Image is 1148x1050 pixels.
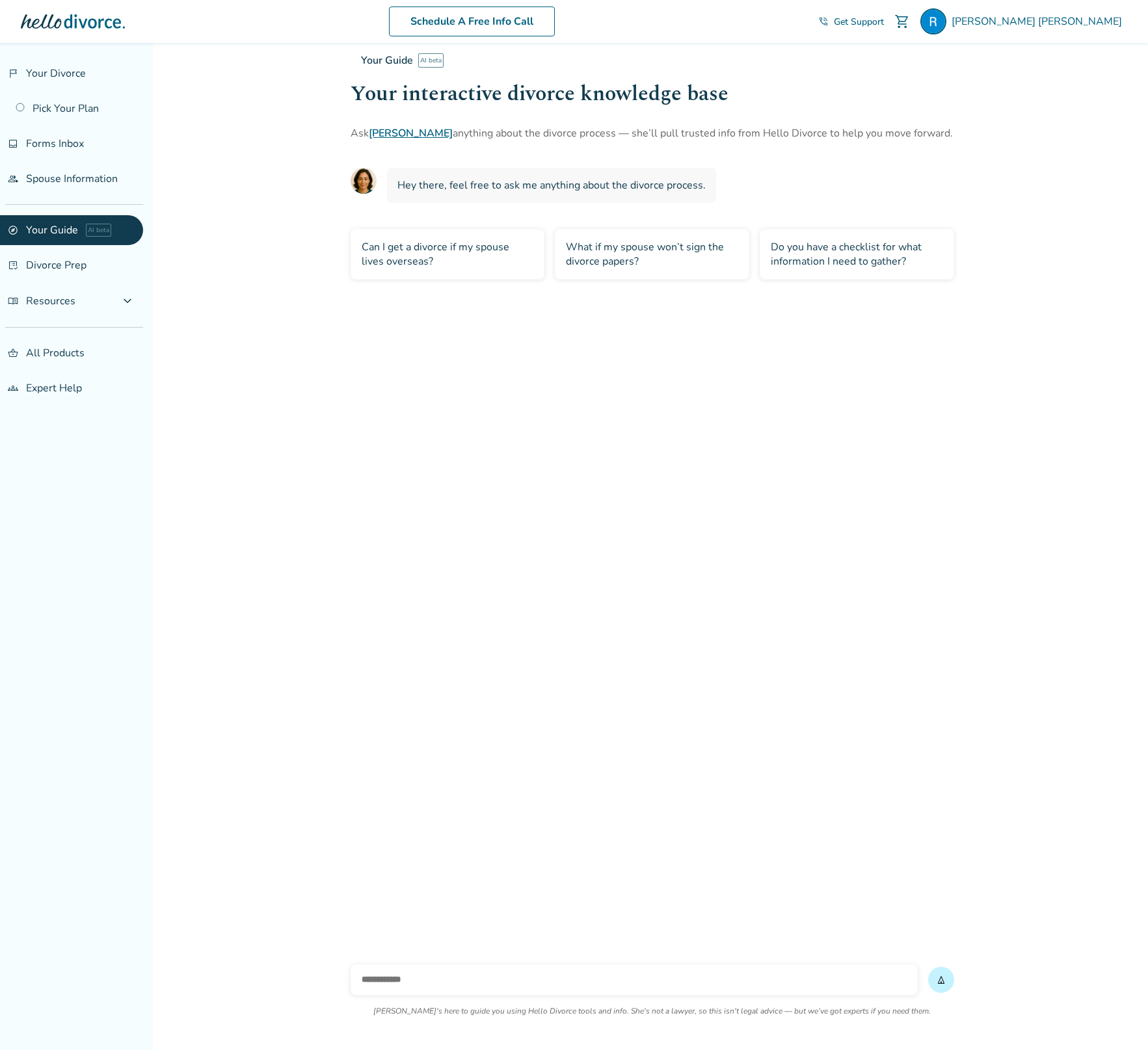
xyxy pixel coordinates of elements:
span: AI beta [418,53,444,68]
span: send [936,975,946,985]
span: Your Guide [361,53,413,68]
span: explore [8,225,18,235]
span: Resources [8,294,75,308]
span: menu_book [8,296,18,306]
span: [PERSON_NAME] [PERSON_NAME] [952,14,1127,29]
span: shopping_basket [8,348,18,358]
span: phone_in_talk [818,16,829,27]
span: Forms Inbox [26,137,84,151]
div: Do you have a checklist for what information I need to gather? [760,229,954,280]
a: Schedule A Free Info Call [389,7,555,36]
iframe: Chat Widget [1083,988,1148,1050]
span: inbox [8,138,18,149]
img: Ryan Carson [920,8,946,34]
a: phone_in_talkGet Support [818,16,884,28]
button: send [928,967,954,993]
a: [PERSON_NAME] [369,126,453,140]
span: flag_2 [8,68,18,79]
div: Can I get a divorce if my spouse lives overseas? [351,229,545,280]
span: Get Support [834,16,884,28]
span: people [8,174,18,184]
span: groups [8,383,18,393]
div: What if my spouse won’t sign the divorce papers? [555,229,749,280]
span: list_alt_check [8,260,18,270]
span: AI beta [86,224,111,237]
span: shopping_cart [894,14,910,29]
p: [PERSON_NAME]'s here to guide you using Hello Divorce tools and info. She's not a lawyer, so this... [373,1006,931,1016]
span: expand_more [120,293,135,309]
span: Hey there, feel free to ask me anything about the divorce process. [397,178,706,192]
img: AI Assistant [351,168,377,194]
